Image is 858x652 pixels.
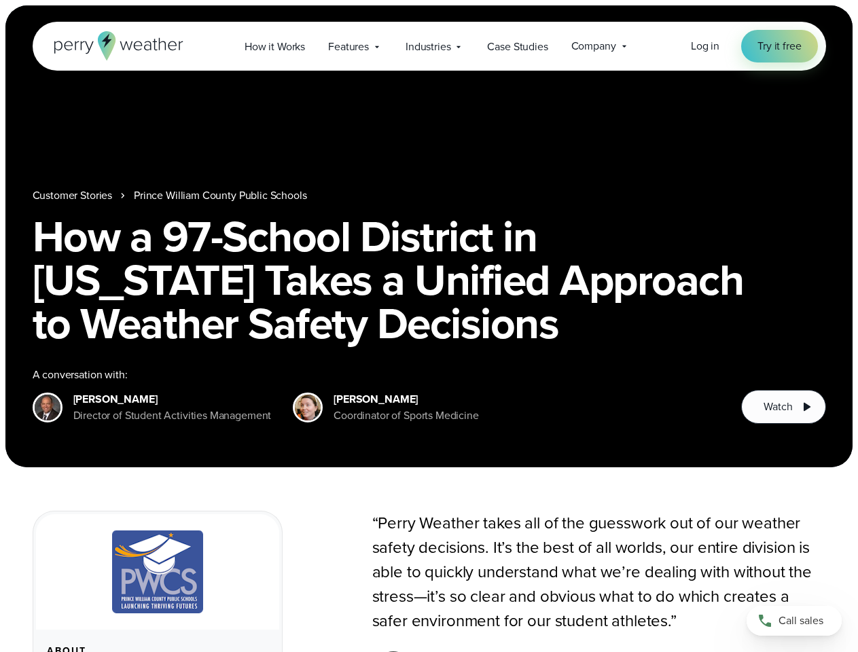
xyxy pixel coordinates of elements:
[334,391,478,407] div: [PERSON_NAME]
[741,390,825,424] button: Watch
[764,399,792,415] span: Watch
[487,39,548,55] span: Case Studies
[747,606,842,636] a: Call sales
[571,38,616,54] span: Company
[779,613,823,629] span: Call sales
[33,215,826,345] h1: How a 97-School District in [US_STATE] Takes a Unified Approach to Weather Safety Decisions
[73,391,272,407] div: [PERSON_NAME]
[73,407,272,424] div: Director of Student Activities Management
[372,511,826,633] p: “Perry Weather takes all of the guesswork out of our weather safety decisions. It’s the best of a...
[33,187,113,204] a: Customer Stories
[757,38,801,54] span: Try it free
[741,30,817,62] a: Try it free
[33,367,720,383] div: A conversation with:
[134,187,307,204] a: Prince William County Public Schools
[33,187,826,204] nav: Breadcrumb
[406,39,450,55] span: Industries
[691,38,719,54] a: Log in
[233,33,317,60] a: How it Works
[245,39,305,55] span: How it Works
[476,33,559,60] a: Case Studies
[328,39,369,55] span: Features
[334,407,478,424] div: Coordinator of Sports Medicine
